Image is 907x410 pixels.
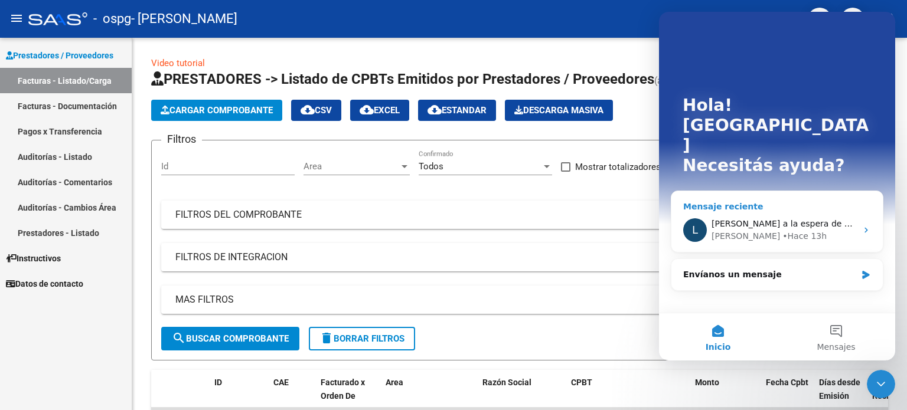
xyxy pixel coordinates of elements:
mat-icon: menu [9,11,24,25]
a: Video tutorial [151,58,205,68]
span: Facturado x Orden De [321,378,365,401]
span: Mostrar totalizadores [575,160,661,174]
button: Descarga Masiva [505,100,613,121]
span: Instructivos [6,252,61,265]
app-download-masive: Descarga masiva de comprobantes (adjuntos) [505,100,613,121]
button: Estandar [418,100,496,121]
mat-icon: cloud_download [301,103,315,117]
span: Fecha Recibido [872,378,905,401]
span: Buscar Comprobante [172,333,289,344]
span: - [PERSON_NAME] [131,6,237,32]
span: CSV [301,105,332,116]
button: Cargar Comprobante [151,100,282,121]
span: Borrar Filtros [319,333,404,344]
mat-icon: search [172,331,186,345]
span: ID [214,378,222,387]
mat-expansion-panel-header: FILTROS DE INTEGRACION [161,243,878,271]
mat-panel-title: FILTROS DE INTEGRACION [175,251,850,264]
span: Datos de contacto [6,277,83,290]
div: • Hace 13h [123,218,168,231]
span: Area [304,161,399,172]
div: [PERSON_NAME] [53,218,121,231]
span: Mensajes [158,331,196,339]
span: [PERSON_NAME] a la espera de sus comentarios [53,207,253,217]
mat-panel-title: MAS FILTROS [175,293,850,306]
button: Buscar Comprobante [161,327,299,350]
span: PRESTADORES -> Listado de CPBTs Emitidos por Prestadores / Proveedores [151,71,654,87]
button: EXCEL [350,100,409,121]
h3: Filtros [161,131,202,147]
span: Prestadores / Proveedores [6,49,113,62]
button: Borrar Filtros [309,327,415,350]
span: Razón Social [482,378,531,387]
span: Días desde Emisión [819,378,860,401]
span: Area [386,378,403,387]
span: Cargar Comprobante [161,105,273,116]
span: CAE [273,378,289,387]
span: Todos [419,161,443,172]
span: (alt+q) [654,75,682,86]
iframe: Intercom live chat [867,370,895,398]
span: EXCEL [360,105,400,116]
mat-expansion-panel-header: FILTROS DEL COMPROBANTE [161,201,878,229]
mat-icon: delete [319,331,334,345]
iframe: Intercom live chat [659,12,895,360]
span: Fecha Cpbt [766,378,808,387]
span: CPBT [571,378,592,387]
span: Monto [695,378,719,387]
mat-expansion-panel-header: MAS FILTROS [161,286,878,314]
div: Envíanos un mensaje [12,247,224,279]
span: Descarga Masiva [514,105,603,116]
mat-icon: cloud_download [360,103,374,117]
mat-icon: cloud_download [428,103,442,117]
mat-panel-title: FILTROS DEL COMPROBANTE [175,208,850,221]
span: Inicio [47,331,72,339]
span: Estandar [428,105,487,116]
button: Mensajes [118,301,236,349]
div: Envíanos un mensaje [24,257,197,269]
span: - ospg [93,6,131,32]
button: CSV [291,100,341,121]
